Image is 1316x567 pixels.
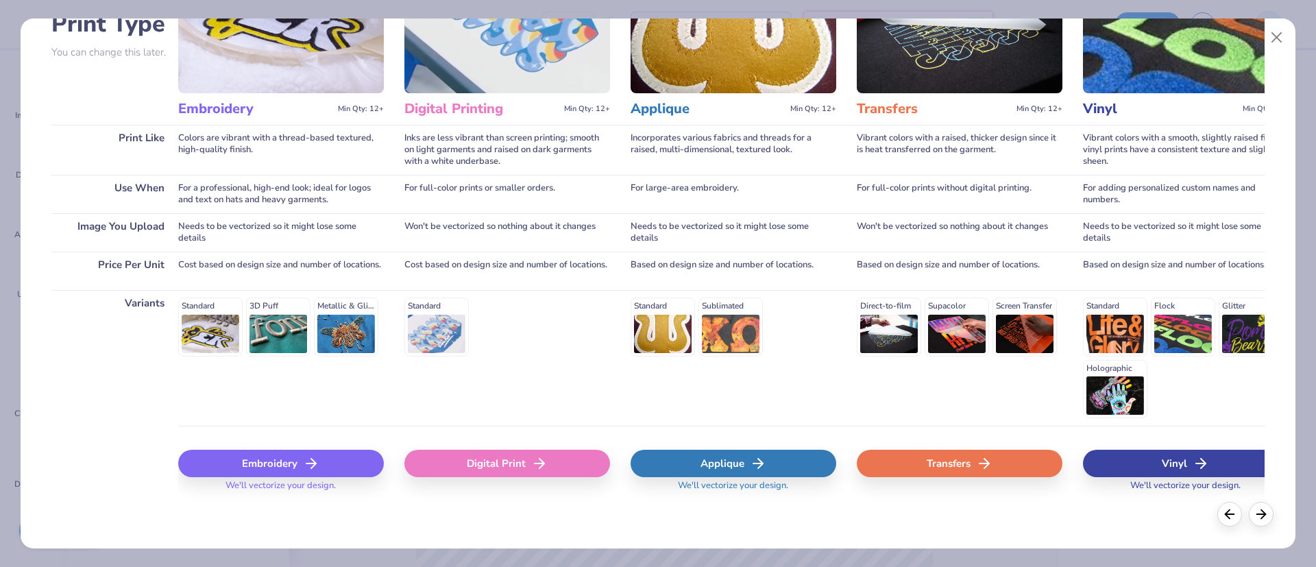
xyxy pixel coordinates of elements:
div: Image You Upload [51,213,178,252]
div: Print Like [51,125,178,175]
div: Embroidery [178,450,384,477]
div: Colors are vibrant with a thread-based textured, high-quality finish. [178,125,384,175]
span: We'll vectorize your design. [220,480,341,500]
div: Applique [631,450,836,477]
div: Inks are less vibrant than screen printing; smooth on light garments and raised on dark garments ... [404,125,610,175]
div: Needs to be vectorized so it might lose some details [631,213,836,252]
div: For full-color prints or smaller orders. [404,175,610,213]
div: Needs to be vectorized so it might lose some details [178,213,384,252]
h3: Digital Printing [404,100,559,118]
div: For large-area embroidery. [631,175,836,213]
h3: Transfers [857,100,1011,118]
div: Digital Print [404,450,610,477]
span: Min Qty: 12+ [338,104,384,114]
span: Min Qty: 12+ [790,104,836,114]
div: For full-color prints without digital printing. [857,175,1062,213]
div: Based on design size and number of locations. [1083,252,1289,290]
div: For a professional, high-end look; ideal for logos and text on hats and heavy garments. [178,175,384,213]
button: Close [1264,25,1290,51]
div: Won't be vectorized so nothing about it changes [857,213,1062,252]
div: Transfers [857,450,1062,477]
span: We'll vectorize your design. [1125,480,1246,500]
h3: Vinyl [1083,100,1237,118]
div: Cost based on design size and number of locations. [178,252,384,290]
h3: Applique [631,100,785,118]
span: Min Qty: 12+ [1016,104,1062,114]
span: Min Qty: 12+ [564,104,610,114]
div: Vibrant colors with a smooth, slightly raised finish; vinyl prints have a consistent texture and ... [1083,125,1289,175]
div: For adding personalized custom names and numbers. [1083,175,1289,213]
div: Price Per Unit [51,252,178,290]
div: Based on design size and number of locations. [631,252,836,290]
span: We'll vectorize your design. [672,480,794,500]
div: Use When [51,175,178,213]
div: Vinyl [1083,450,1289,477]
p: You can change this later. [51,47,178,58]
h3: Embroidery [178,100,332,118]
div: Needs to be vectorized so it might lose some details [1083,213,1289,252]
div: Variants [51,290,178,426]
div: Won't be vectorized so nothing about it changes [404,213,610,252]
span: Min Qty: 12+ [1243,104,1289,114]
div: Vibrant colors with a raised, thicker design since it is heat transferred on the garment. [857,125,1062,175]
div: Incorporates various fabrics and threads for a raised, multi-dimensional, textured look. [631,125,836,175]
div: Cost based on design size and number of locations. [404,252,610,290]
div: Based on design size and number of locations. [857,252,1062,290]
